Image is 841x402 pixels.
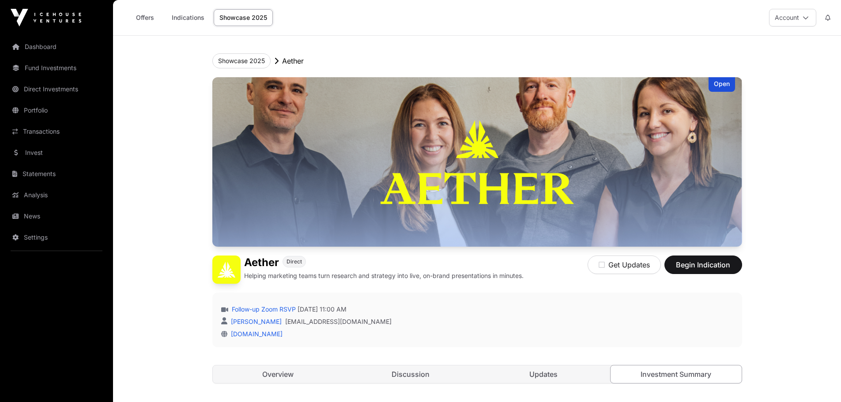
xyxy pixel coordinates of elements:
a: Begin Indication [664,264,742,273]
img: Aether [212,77,742,247]
a: [DOMAIN_NAME] [227,330,283,338]
a: Showcase 2025 [214,9,273,26]
a: [EMAIL_ADDRESS][DOMAIN_NAME] [285,317,392,326]
a: Direct Investments [7,79,106,99]
span: Direct [287,258,302,265]
a: [PERSON_NAME] [229,318,282,325]
a: Settings [7,228,106,247]
a: Follow-up Zoom RSVP [230,305,296,314]
a: Fund Investments [7,58,106,78]
a: Transactions [7,122,106,141]
a: Analysis [7,185,106,205]
h1: Aether [244,255,279,270]
p: Aether [282,56,304,66]
img: Aether [212,255,241,284]
img: Icehouse Ventures Logo [11,9,81,26]
button: Showcase 2025 [212,53,271,68]
a: Discussion [345,365,476,383]
button: Begin Indication [664,255,742,274]
a: News [7,207,106,226]
a: Updates [478,365,609,383]
iframe: Chat Widget [797,360,841,402]
div: Open [709,77,735,92]
nav: Tabs [213,365,742,383]
a: Overview [213,365,344,383]
a: Offers [127,9,162,26]
button: Get Updates [588,255,661,274]
a: Dashboard [7,37,106,56]
span: Begin Indication [675,259,731,270]
a: Portfolio [7,101,106,120]
a: Invest [7,143,106,162]
span: [DATE] 11:00 AM [298,305,347,314]
a: Investment Summary [610,365,742,383]
a: Statements [7,164,106,184]
p: Helping marketing teams turn research and strategy into live, on-brand presentations in minutes. [244,271,524,280]
a: Indications [166,9,210,26]
button: Account [769,9,816,26]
